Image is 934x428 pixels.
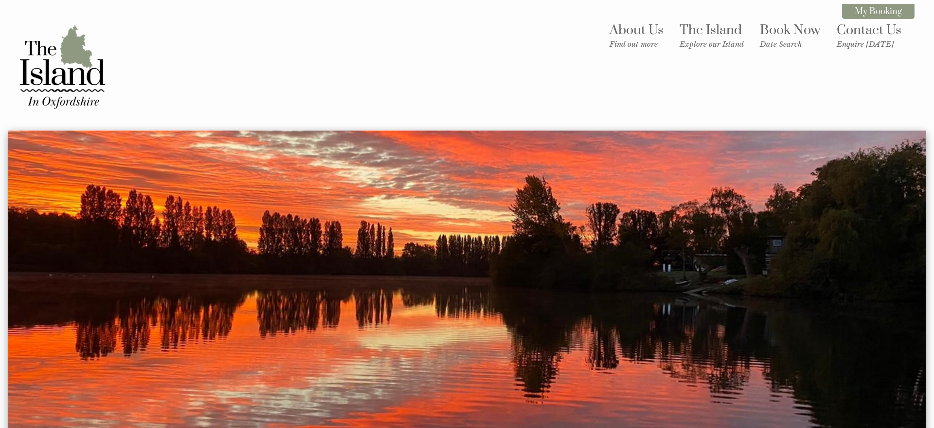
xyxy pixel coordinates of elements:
[760,39,821,49] small: Date Search
[680,22,744,49] a: The IslandExplore our Island
[680,39,744,49] small: Explore our Island
[760,22,821,49] a: Book NowDate Search
[837,39,901,49] small: Enquire [DATE]
[14,18,111,115] img: The Island in Oxfordshire
[842,4,915,19] a: My Booking
[610,22,664,49] a: About UsFind out more
[610,39,664,49] small: Find out more
[837,22,901,49] a: Contact UsEnquire [DATE]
